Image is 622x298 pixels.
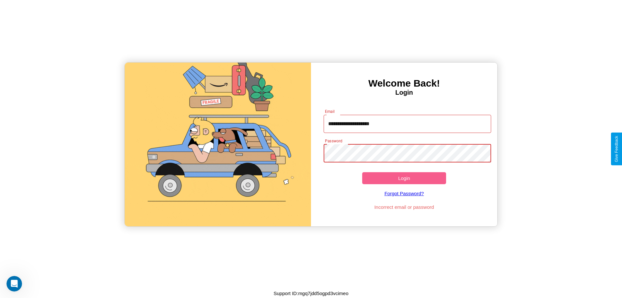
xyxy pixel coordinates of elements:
div: Give Feedback [614,136,619,162]
button: Login [362,172,446,184]
label: Email [325,109,335,114]
iframe: Intercom live chat [6,276,22,292]
h3: Welcome Back! [311,78,497,89]
h4: Login [311,89,497,96]
p: Support ID: mgq7jdd5ogpd3vcimeo [274,289,349,298]
p: Incorrect email or password [320,203,488,211]
label: Password [325,138,342,144]
a: Forgot Password? [320,184,488,203]
img: gif [125,63,311,226]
